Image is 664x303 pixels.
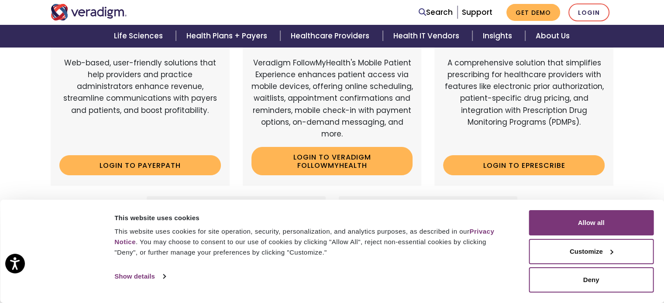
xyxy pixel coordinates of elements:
p: A comprehensive solution that simplifies prescribing for healthcare providers with features like ... [443,57,605,149]
a: Insights [472,25,525,47]
a: Login to Payerpath [59,155,221,175]
a: Get Demo [506,4,560,21]
a: Health IT Vendors [383,25,472,47]
div: This website uses cookies for site operation, security, personalization, and analytics purposes, ... [114,226,509,258]
div: This website uses cookies [114,213,509,223]
a: Search [419,7,453,18]
p: Web-based, user-friendly solutions that help providers and practice administrators enhance revenu... [59,57,221,149]
button: Customize [529,239,654,264]
a: Support [462,7,492,17]
a: Login to Veradigm FollowMyHealth [251,147,413,175]
p: Veradigm FollowMyHealth's Mobile Patient Experience enhances patient access via mobile devices, o... [251,57,413,140]
a: Life Sciences [103,25,176,47]
img: Veradigm logo [51,4,127,20]
a: Show details [114,270,165,283]
iframe: Drift Chat Widget [497,241,654,293]
a: Healthcare Providers [280,25,382,47]
a: Login to ePrescribe [443,155,605,175]
a: Login [568,3,609,21]
a: About Us [525,25,580,47]
button: Allow all [529,210,654,235]
a: Health Plans + Payers [176,25,280,47]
